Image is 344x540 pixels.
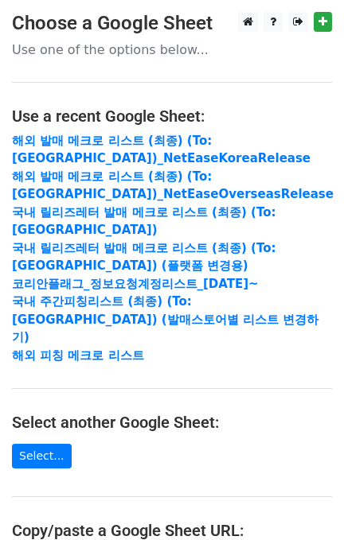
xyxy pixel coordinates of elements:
h3: Choose a Google Sheet [12,12,332,35]
a: 해외 피칭 메크로 리스트 [12,348,144,363]
p: Use one of the options below... [12,41,332,58]
a: 국내 릴리즈레터 발매 메크로 리스트 (최종) (To:[GEOGRAPHIC_DATA]) [12,205,276,238]
h4: Select another Google Sheet: [12,413,332,432]
h4: Copy/paste a Google Sheet URL: [12,521,332,540]
a: 국내 주간피칭리스트 (최종) (To:[GEOGRAPHIC_DATA]) (발매스토어별 리스트 변경하기) [12,294,319,344]
a: 해외 발매 메크로 리스트 (최종) (To: [GEOGRAPHIC_DATA])_NetEaseOverseasRelease [12,169,334,202]
a: 코리안플래그_정보요청계정리스트_[DATE]~ [12,277,259,291]
h4: Use a recent Google Sheet: [12,107,332,126]
a: Select... [12,444,72,468]
a: 해외 발매 메크로 리스트 (최종) (To: [GEOGRAPHIC_DATA])_NetEaseKoreaRelease [12,134,311,166]
a: 국내 릴리즈레터 발매 메크로 리스트 (최종) (To:[GEOGRAPHIC_DATA]) (플랫폼 변경용) [12,241,276,274]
